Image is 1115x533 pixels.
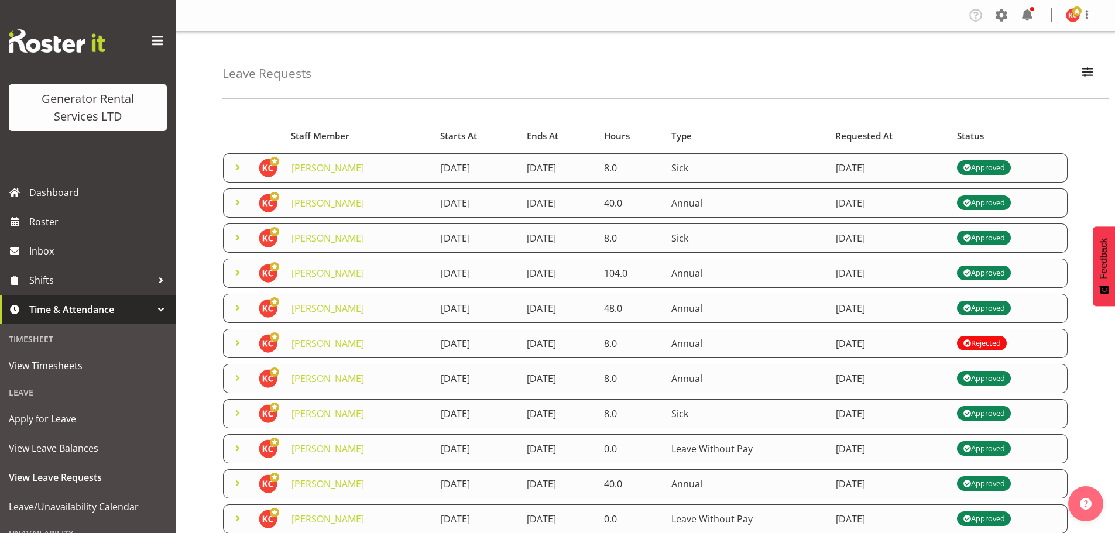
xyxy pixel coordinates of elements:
[3,492,173,521] a: Leave/Unavailability Calendar
[259,474,277,493] img: kay-campbell10429.jpg
[291,129,349,143] span: Staff Member
[3,380,173,404] div: Leave
[434,469,520,498] td: [DATE]
[440,129,477,143] span: Starts At
[434,364,520,393] td: [DATE]
[664,153,828,183] td: Sick
[520,399,597,428] td: [DATE]
[1080,498,1092,510] img: help-xxl-2.png
[9,29,105,53] img: Rosterit website logo
[291,407,364,420] a: [PERSON_NAME]
[291,513,364,525] a: [PERSON_NAME]
[671,129,692,143] span: Type
[597,259,664,288] td: 104.0
[9,469,167,486] span: View Leave Requests
[434,259,520,288] td: [DATE]
[527,129,558,143] span: Ends At
[520,434,597,463] td: [DATE]
[291,267,364,280] a: [PERSON_NAME]
[259,334,277,353] img: kay-campbell10429.jpg
[3,327,173,351] div: Timesheet
[597,294,664,323] td: 48.0
[29,242,170,260] span: Inbox
[520,188,597,218] td: [DATE]
[520,259,597,288] td: [DATE]
[963,372,1005,386] div: Approved
[3,404,173,434] a: Apply for Leave
[829,188,951,218] td: [DATE]
[3,351,173,380] a: View Timesheets
[9,410,167,428] span: Apply for Leave
[20,90,155,125] div: Generator Rental Services LTD
[829,223,951,253] td: [DATE]
[9,357,167,374] span: View Timesheets
[520,329,597,358] td: [DATE]
[963,442,1005,456] div: Approved
[291,372,364,385] a: [PERSON_NAME]
[29,301,152,318] span: Time & Attendance
[597,153,664,183] td: 8.0
[664,259,828,288] td: Annual
[1075,61,1100,87] button: Filter Employees
[963,231,1005,245] div: Approved
[434,434,520,463] td: [DATE]
[291,232,364,245] a: [PERSON_NAME]
[259,194,277,212] img: kay-campbell10429.jpg
[520,364,597,393] td: [DATE]
[963,161,1005,175] div: Approved
[829,399,951,428] td: [DATE]
[434,329,520,358] td: [DATE]
[963,266,1005,280] div: Approved
[597,188,664,218] td: 40.0
[597,399,664,428] td: 8.0
[963,477,1005,491] div: Approved
[9,498,167,515] span: Leave/Unavailability Calendar
[434,223,520,253] td: [DATE]
[829,153,951,183] td: [DATE]
[291,477,364,490] a: [PERSON_NAME]
[1066,8,1080,22] img: kay-campbell10429.jpg
[604,129,630,143] span: Hours
[664,434,828,463] td: Leave Without Pay
[29,271,152,289] span: Shifts
[664,399,828,428] td: Sick
[434,399,520,428] td: [DATE]
[291,197,364,209] a: [PERSON_NAME]
[963,196,1005,210] div: Approved
[3,463,173,492] a: View Leave Requests
[29,213,170,231] span: Roster
[291,302,364,315] a: [PERSON_NAME]
[259,299,277,318] img: kay-campbell10429.jpg
[664,223,828,253] td: Sick
[259,229,277,247] img: kay-campbell10429.jpg
[664,364,828,393] td: Annual
[963,512,1005,526] div: Approved
[963,407,1005,421] div: Approved
[957,129,984,143] span: Status
[664,469,828,498] td: Annual
[829,259,951,288] td: [DATE]
[520,153,597,183] td: [DATE]
[597,469,664,498] td: 40.0
[963,301,1005,315] div: Approved
[829,434,951,463] td: [DATE]
[291,337,364,350] a: [PERSON_NAME]
[259,369,277,388] img: kay-campbell10429.jpg
[520,223,597,253] td: [DATE]
[291,442,364,455] a: [PERSON_NAME]
[597,329,664,358] td: 8.0
[9,439,167,457] span: View Leave Balances
[259,404,277,423] img: kay-campbell10429.jpg
[829,364,951,393] td: [DATE]
[835,129,893,143] span: Requested At
[291,161,364,174] a: [PERSON_NAME]
[434,188,520,218] td: [DATE]
[520,294,597,323] td: [DATE]
[434,153,520,183] td: [DATE]
[963,336,1001,350] div: Rejected
[29,184,170,201] span: Dashboard
[829,294,951,323] td: [DATE]
[1099,238,1109,279] span: Feedback
[259,439,277,458] img: kay-campbell10429.jpg
[259,159,277,177] img: kay-campbell10429.jpg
